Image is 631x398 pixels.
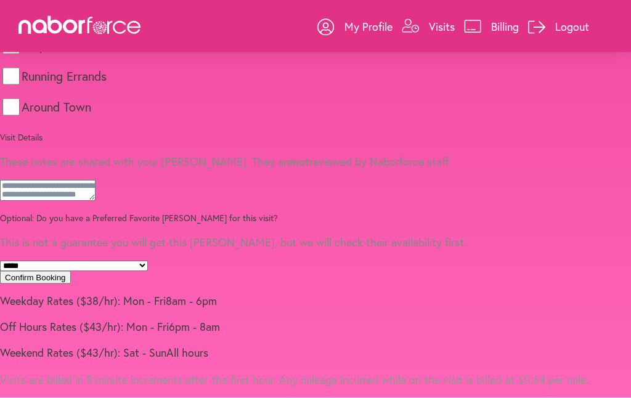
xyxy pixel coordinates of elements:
a: My Profile [317,8,393,45]
span: 6pm - 8am [169,319,220,334]
p: Billing [491,19,519,34]
span: Mon - Fri [126,319,169,334]
span: ($ 43 /hr): [76,345,120,360]
a: Billing [464,8,519,45]
a: Logout [528,8,589,45]
span: Mon - Fri [123,293,166,308]
p: My Profile [344,19,393,34]
strong: not [293,154,309,169]
span: ($ 38 /hr): [76,293,120,308]
p: Logout [555,19,589,34]
span: 8am - 6pm [166,293,217,308]
p: Visits [429,19,455,34]
label: Around Town [22,101,91,113]
label: Running Errands [22,70,107,83]
span: Sat - Sun [123,345,166,360]
span: ($ 43 /hr): [79,319,123,334]
a: Visits [402,8,455,45]
span: All hours [166,345,208,360]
